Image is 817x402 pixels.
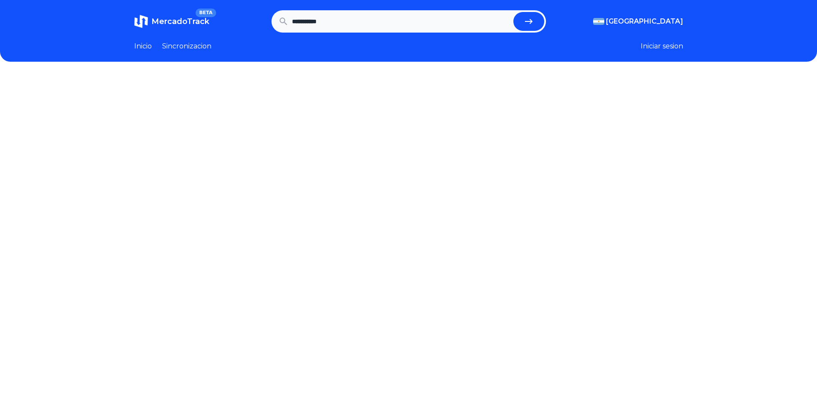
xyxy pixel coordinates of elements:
[134,15,209,28] a: MercadoTrackBETA
[162,41,211,51] a: Sincronizacion
[593,18,604,25] img: Argentina
[641,41,683,51] button: Iniciar sesion
[196,9,216,17] span: BETA
[151,17,209,26] span: MercadoTrack
[134,15,148,28] img: MercadoTrack
[593,16,683,27] button: [GEOGRAPHIC_DATA]
[134,41,152,51] a: Inicio
[606,16,683,27] span: [GEOGRAPHIC_DATA]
